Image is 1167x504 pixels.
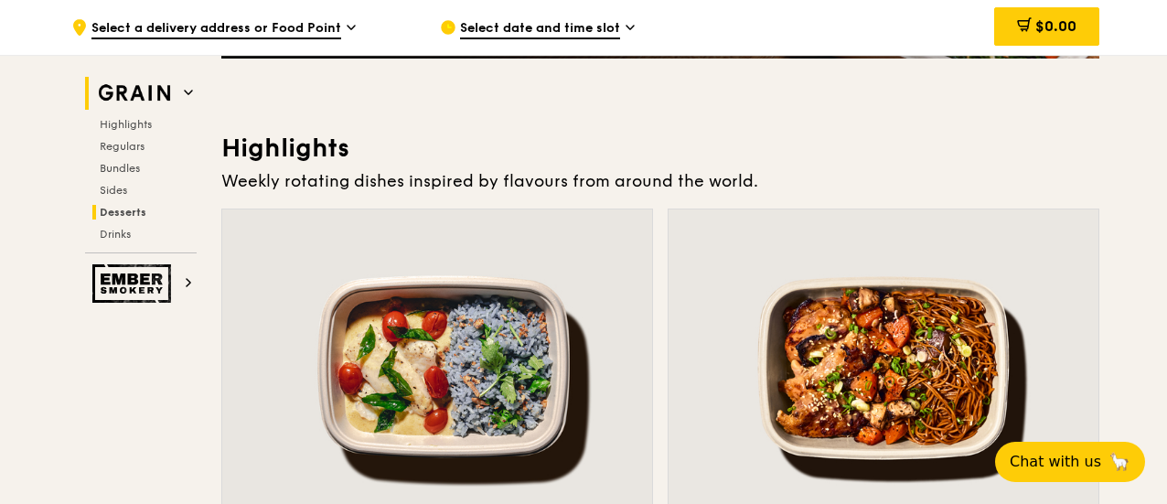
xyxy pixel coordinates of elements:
[100,140,145,153] span: Regulars
[1035,17,1076,35] span: $0.00
[1010,451,1101,473] span: Chat with us
[1108,451,1130,473] span: 🦙
[100,162,140,175] span: Bundles
[221,168,1099,194] div: Weekly rotating dishes inspired by flavours from around the world.
[100,228,131,241] span: Drinks
[100,206,146,219] span: Desserts
[221,132,1099,165] h3: Highlights
[92,77,177,110] img: Grain web logo
[995,442,1145,482] button: Chat with us🦙
[91,19,341,39] span: Select a delivery address or Food Point
[100,184,127,197] span: Sides
[92,264,177,303] img: Ember Smokery web logo
[100,118,152,131] span: Highlights
[460,19,620,39] span: Select date and time slot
